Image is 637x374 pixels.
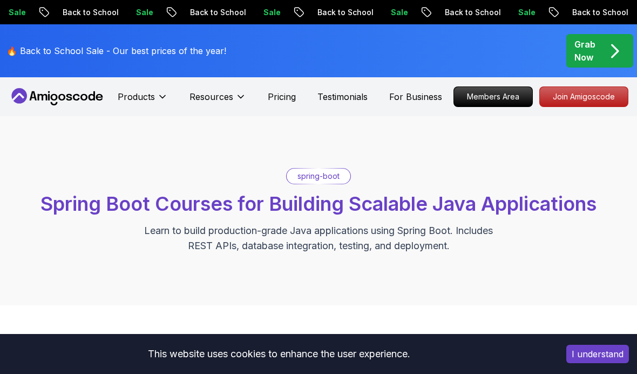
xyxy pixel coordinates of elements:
div: This website uses cookies to enhance the user experience. [8,342,550,366]
p: spring-boot [297,171,340,182]
p: Products [118,90,155,103]
p: Join Amigoscode [540,87,628,106]
button: Accept cookies [566,345,629,363]
p: Back to School [84,7,157,18]
p: Grab Now [574,38,595,64]
a: For Business [389,90,442,103]
p: Members Area [454,87,532,106]
a: Testimonials [317,90,368,103]
a: Pricing [268,90,296,103]
p: Back to School [211,7,284,18]
p: Sale [412,7,446,18]
p: Sale [157,7,192,18]
p: Resources [189,90,233,103]
a: Join Amigoscode [539,86,628,107]
p: Sale [30,7,64,18]
p: Back to School [338,7,412,18]
p: 🔥 Back to School Sale - Our best prices of the year! [6,44,226,57]
button: Products [118,90,168,112]
p: Back to School [466,7,539,18]
p: Sale [539,7,574,18]
p: Learn to build production-grade Java applications using Spring Boot. Includes REST APIs, database... [137,223,500,253]
span: Spring Boot Courses for Building Scalable Java Applications [40,192,597,216]
a: Members Area [453,86,533,107]
p: Sale [284,7,319,18]
button: Resources [189,90,246,112]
